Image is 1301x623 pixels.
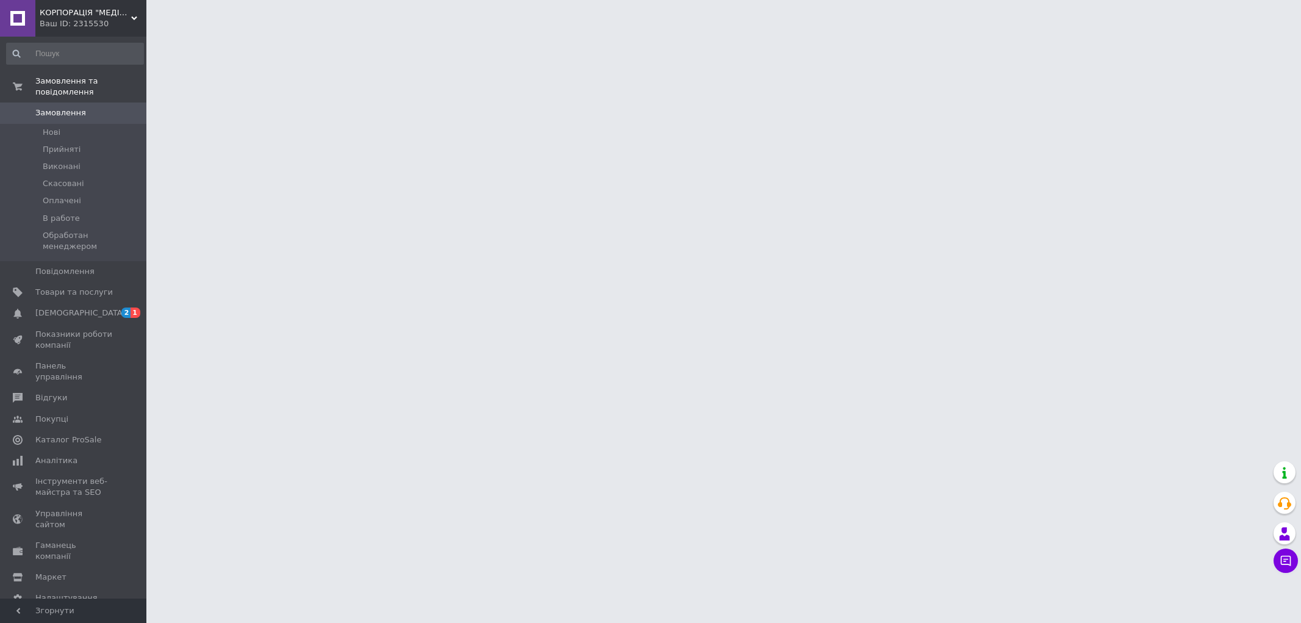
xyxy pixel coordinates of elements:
span: Панель управління [35,361,113,383]
button: Чат з покупцем [1274,549,1298,573]
span: Скасовані [43,178,84,189]
span: Показники роботи компанії [35,329,113,351]
span: Покупці [35,414,68,425]
span: Каталог ProSale [35,434,101,445]
span: [DEMOGRAPHIC_DATA] [35,308,126,319]
span: 2 [121,308,131,318]
span: Обработан менеджером [43,230,143,252]
span: Управління сайтом [35,508,113,530]
span: В работе [43,213,80,224]
span: Відгуки [35,392,67,403]
div: Ваш ID: 2315530 [40,18,146,29]
span: Оплачені [43,195,81,206]
span: Маркет [35,572,66,583]
span: Виконані [43,161,81,172]
input: Пошук [6,43,144,65]
span: Нові [43,127,60,138]
span: Прийняті [43,144,81,155]
span: Аналітика [35,455,77,466]
span: 1 [131,308,140,318]
span: Інструменти веб-майстра та SEO [35,476,113,498]
span: Товари та послуги [35,287,113,298]
span: Повідомлення [35,266,95,277]
span: Замовлення [35,107,86,118]
span: Замовлення та повідомлення [35,76,146,98]
span: Налаштування [35,592,98,603]
span: КОРПОРАЦІЯ "МЕДІСАН" [40,7,131,18]
span: Гаманець компанії [35,540,113,562]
